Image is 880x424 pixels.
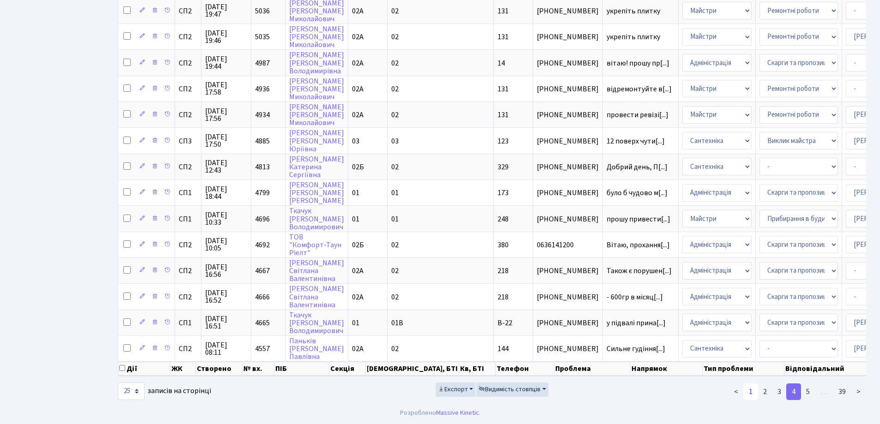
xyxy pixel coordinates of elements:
span: Сильне гудіння[...] [607,344,665,354]
span: 01 [391,214,399,224]
a: 2 [758,383,772,400]
span: 4885 [255,136,270,146]
span: 02 [391,6,399,16]
span: 02А [352,292,364,302]
span: СП3 [179,137,197,145]
span: [DATE] 19:46 [205,30,247,44]
th: Дії [118,362,170,376]
span: 131 [498,6,509,16]
span: 4936 [255,84,270,94]
span: 4813 [255,162,270,172]
span: В-22 [498,318,512,328]
span: укрепіть плитку [607,7,674,15]
th: № вх. [243,362,275,376]
span: СП2 [179,111,197,119]
span: [DATE] 16:52 [205,289,247,304]
span: 131 [498,32,509,42]
span: 4934 [255,110,270,120]
span: - 600гр в місяц[...] [607,292,663,302]
a: > [851,383,866,400]
span: 218 [498,266,509,276]
select: записів на сторінці [118,382,145,400]
span: 02 [391,292,399,302]
a: [PERSON_NAME][PERSON_NAME]Володимирівна [289,50,344,76]
span: Видимість стовпців [479,385,540,394]
a: < [728,383,744,400]
span: 02А [352,266,364,276]
span: [DATE] 12:43 [205,159,247,174]
a: 4 [786,383,801,400]
span: 4667 [255,266,270,276]
th: ЖК [170,362,196,376]
span: [PHONE_NUMBER] [537,85,599,93]
span: 03 [352,136,359,146]
span: 03 [391,136,399,146]
span: 5035 [255,32,270,42]
span: провести ревізі[...] [607,110,668,120]
a: Ткачук[PERSON_NAME]Володимирович [289,310,344,336]
button: Експорт [436,382,476,397]
span: 02А [352,6,364,16]
span: 144 [498,344,509,354]
span: 4692 [255,240,270,250]
span: [DATE] 17:56 [205,107,247,122]
span: 01 [352,214,359,224]
span: 01 [391,188,399,198]
span: [DATE] 16:56 [205,263,247,278]
span: у підвалі прина[...] [607,318,666,328]
span: відремонтуйте в[...] [607,84,672,94]
a: 3 [772,383,787,400]
span: [PHONE_NUMBER] [537,215,599,223]
span: [PHONE_NUMBER] [537,345,599,352]
span: 02А [352,32,364,42]
a: Massive Kinetic [436,408,479,418]
th: Телефон [496,362,554,376]
a: [PERSON_NAME]КатеринаСергіївна [289,154,344,180]
a: ТОВ"Комфорт-ТаунРіелт" [289,232,341,258]
span: [DATE] 19:47 [205,3,247,18]
span: Вітаю, прохання[...] [607,240,670,250]
span: 02А [352,58,364,68]
a: 39 [833,383,851,400]
span: 02Б [352,240,364,250]
th: Напрямок [631,362,703,376]
a: [PERSON_NAME][PERSON_NAME]Миколайович [289,102,344,128]
span: СП1 [179,215,197,223]
span: Експорт [438,385,468,394]
span: 131 [498,84,509,94]
span: 0636141200 [537,241,599,249]
span: Також є порушен[...] [607,266,672,276]
span: 02А [352,84,364,94]
span: 4987 [255,58,270,68]
span: 02А [352,110,364,120]
span: [DATE] 10:05 [205,237,247,252]
th: Проблема [554,362,631,376]
span: СП2 [179,33,197,41]
span: 4557 [255,344,270,354]
span: 4665 [255,318,270,328]
span: 12 поверх чути[...] [607,136,665,146]
span: [PHONE_NUMBER] [537,267,599,275]
span: Добрий день, П[...] [607,162,668,172]
span: 218 [498,292,509,302]
span: СП2 [179,345,197,352]
span: було б чудово м[...] [607,188,668,198]
span: СП2 [179,60,197,67]
span: [PHONE_NUMBER] [537,33,599,41]
span: 01 [352,318,359,328]
span: 248 [498,214,509,224]
span: 02 [391,266,399,276]
button: Видимість стовпців [476,382,548,397]
span: [DATE] 19:44 [205,55,247,70]
span: 02 [391,162,399,172]
span: [PHONE_NUMBER] [537,189,599,197]
span: 329 [498,162,509,172]
th: Відповідальний [784,362,868,376]
a: Паньків[PERSON_NAME]Павлівна [289,336,344,362]
span: [PHONE_NUMBER] [537,7,599,15]
th: [DEMOGRAPHIC_DATA], БТІ [366,362,459,376]
span: СП1 [179,319,197,327]
span: СП2 [179,85,197,93]
span: [DATE] 08:11 [205,341,247,356]
a: 1 [743,383,758,400]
